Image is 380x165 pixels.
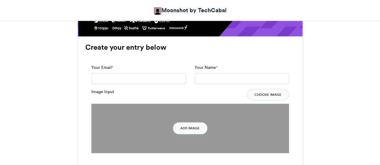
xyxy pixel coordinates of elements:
label: Image Input [91,89,114,95]
button: Choose Image [247,89,289,101]
a: Moonshot by TechCabal [154,6,226,15]
label: Your Email [91,64,113,71]
img: Moonshot by TechCabal [154,7,161,15]
h3: Create your entry below [85,44,295,51]
button: Add Image [173,122,207,134]
label: Your Name [195,64,217,71]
